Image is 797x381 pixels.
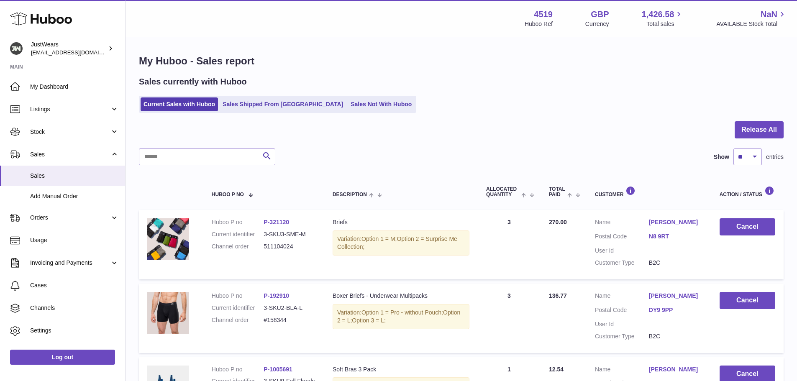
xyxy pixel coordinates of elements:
dt: Postal Code [595,233,649,243]
span: Add Manual Order [30,192,119,200]
a: P-1005691 [264,366,292,373]
a: [PERSON_NAME] [649,366,703,373]
span: Huboo P no [212,192,244,197]
a: DY9 9PP [649,306,703,314]
dd: 511104024 [264,243,316,251]
span: ALLOCATED Quantity [486,187,519,197]
div: Currency [585,20,609,28]
td: 3 [478,210,541,279]
a: NaN AVAILABLE Stock Total [716,9,787,28]
dt: Huboo P no [212,366,264,373]
a: P-321120 [264,219,289,225]
img: internalAdmin-4519@internal.huboo.com [10,42,23,55]
div: Briefs [333,218,469,226]
dt: Huboo P no [212,292,264,300]
span: Option 3 = L; [352,317,386,324]
span: entries [766,153,784,161]
a: Sales Not With Huboo [348,97,415,111]
dt: User Id [595,320,649,328]
button: Cancel [720,218,775,235]
strong: 4519 [534,9,553,20]
dd: #158344 [264,316,316,324]
span: Invoicing and Payments [30,259,110,267]
span: Option 1 = M; [361,235,397,242]
span: Sales [30,151,110,159]
dt: Channel order [212,243,264,251]
div: JustWears [31,41,106,56]
dt: Channel order [212,316,264,324]
span: Channels [30,304,119,312]
dt: Name [595,292,649,302]
a: Sales Shipped From [GEOGRAPHIC_DATA] [220,97,346,111]
span: 1,426.58 [642,9,674,20]
a: Log out [10,350,115,365]
dt: Name [595,218,649,228]
span: NaN [761,9,777,20]
span: 12.54 [549,366,564,373]
a: 1,426.58 Total sales [642,9,684,28]
span: Stock [30,128,110,136]
a: [PERSON_NAME] [649,292,703,300]
dt: User Id [595,247,649,255]
div: Huboo Ref [525,20,553,28]
a: Current Sales with Huboo [141,97,218,111]
span: Cases [30,281,119,289]
dd: 3-SKU3-SME-M [264,230,316,238]
span: Orders [30,214,110,222]
div: Action / Status [720,186,775,197]
div: Soft Bras 3 Pack [333,366,469,373]
div: Customer [595,186,703,197]
dt: Customer Type [595,259,649,267]
dt: Huboo P no [212,218,264,226]
label: Show [714,153,729,161]
span: 136.77 [549,292,567,299]
td: 3 [478,284,541,353]
h1: My Huboo - Sales report [139,54,784,68]
div: Boxer Briefs - Underwear Multipacks [333,292,469,300]
dt: Postal Code [595,306,649,316]
a: [PERSON_NAME] [649,218,703,226]
img: 45191626282830.jpg [147,292,189,334]
h2: Sales currently with Huboo [139,76,247,87]
span: Total paid [549,187,565,197]
strong: GBP [591,9,609,20]
div: Variation: [333,304,469,329]
dt: Current identifier [212,304,264,312]
span: My Dashboard [30,83,119,91]
span: Listings [30,105,110,113]
dd: B2C [649,332,703,340]
a: N8 9RT [649,233,703,240]
button: Release All [735,121,784,138]
dd: B2C [649,259,703,267]
a: P-192910 [264,292,289,299]
div: Variation: [333,230,469,256]
span: Option 2 = Surprise Me Collection; [337,235,457,250]
img: 45191626890105.jpg [147,218,189,260]
span: Option 1 = Pro - without Pouch; [361,309,443,316]
span: Option 2 = L; [337,309,460,324]
span: Settings [30,327,119,335]
span: [EMAIL_ADDRESS][DOMAIN_NAME] [31,49,123,56]
span: 270.00 [549,219,567,225]
dt: Customer Type [595,332,649,340]
dd: 3-SKU2-BLA-L [264,304,316,312]
span: Sales [30,172,119,180]
span: Description [333,192,367,197]
dt: Current identifier [212,230,264,238]
span: AVAILABLE Stock Total [716,20,787,28]
span: Total sales [646,20,684,28]
span: Usage [30,236,119,244]
dt: Name [595,366,649,376]
button: Cancel [720,292,775,309]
